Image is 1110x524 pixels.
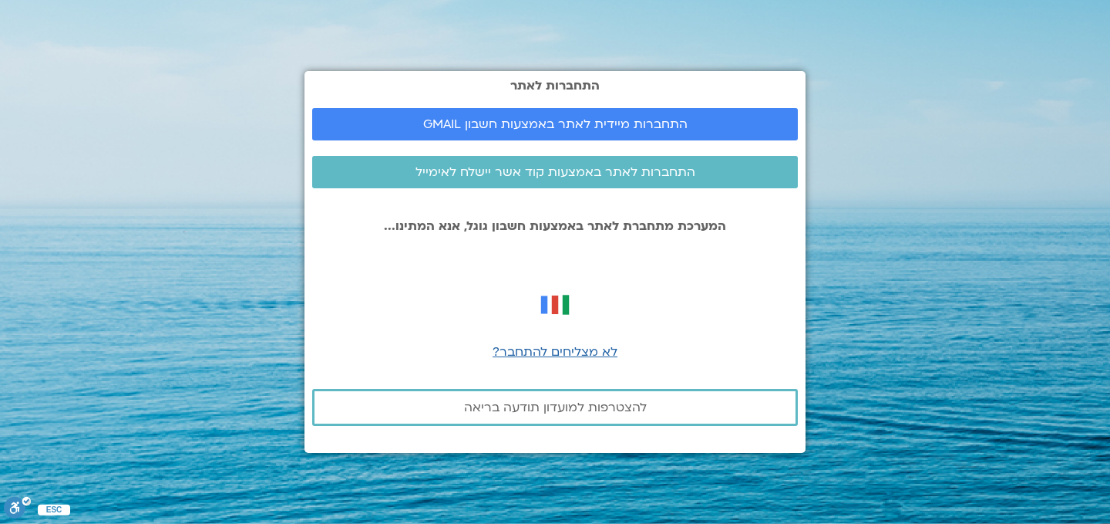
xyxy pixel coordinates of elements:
h2: התחברות לאתר [312,79,798,93]
p: המערכת מתחברת לאתר באמצעות חשבון גוגל, אנא המתינו... [312,219,798,233]
span: התחברות לאתר באמצעות קוד אשר יישלח לאימייל [415,165,695,179]
a: התחברות לאתר באמצעות קוד אשר יישלח לאימייל [312,156,798,188]
span: התחברות מיידית לאתר באמצעות חשבון GMAIL [423,117,688,131]
a: התחברות מיידית לאתר באמצעות חשבון GMAIL [312,108,798,140]
span: להצטרפות למועדון תודעה בריאה [464,401,647,414]
a: לא מצליחים להתחבר? [493,343,617,360]
a: להצטרפות למועדון תודעה בריאה [312,389,798,426]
